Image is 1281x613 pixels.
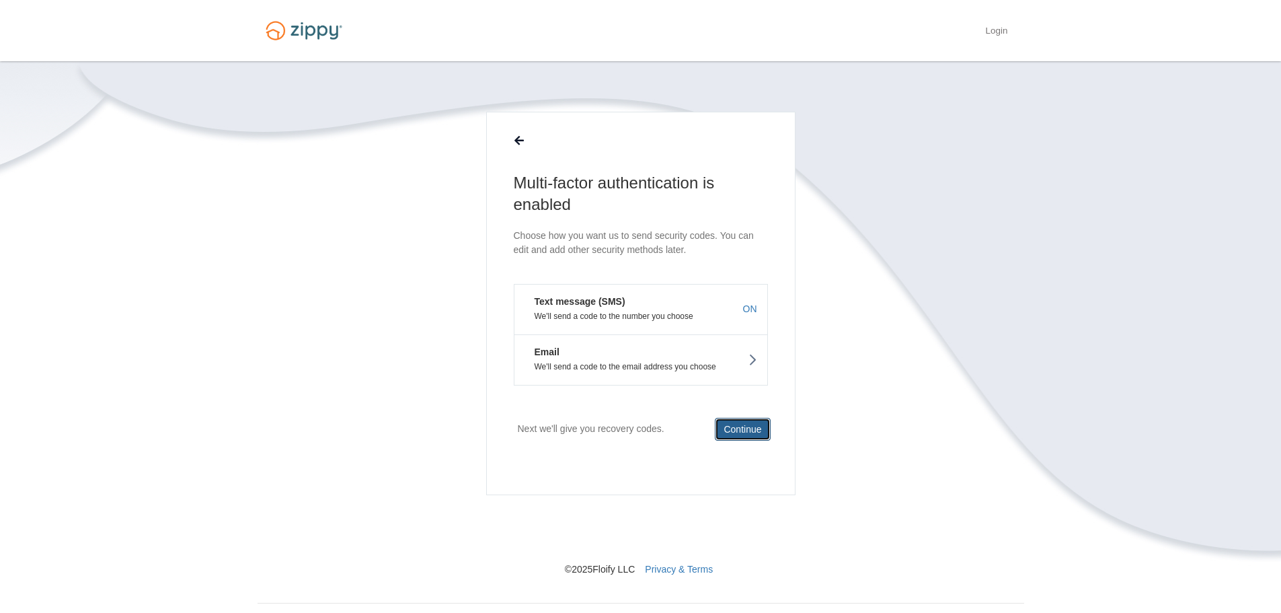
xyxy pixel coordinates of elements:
em: Email [525,345,559,359]
span: ON [743,302,757,316]
nav: © 2025 Floify LLC [258,495,1024,576]
a: Privacy & Terms [645,564,713,575]
a: Login [985,26,1007,39]
button: EmailWe'll send a code to the email address you choose [514,334,768,386]
p: Next we'll give you recovery codes. [518,418,664,440]
img: Logo [258,15,350,46]
p: We'll send a code to the number you choose [525,312,757,321]
h1: Multi-factor authentication is enabled [514,172,768,215]
button: Text message (SMS)We'll send a code to the number you chooseON [514,284,768,334]
p: We'll send a code to the email address you choose [525,362,757,371]
button: Continue [715,418,770,441]
em: Text message (SMS) [525,295,625,308]
p: Choose how you want us to send security codes. You can edit and add other security methods later. [514,229,768,257]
